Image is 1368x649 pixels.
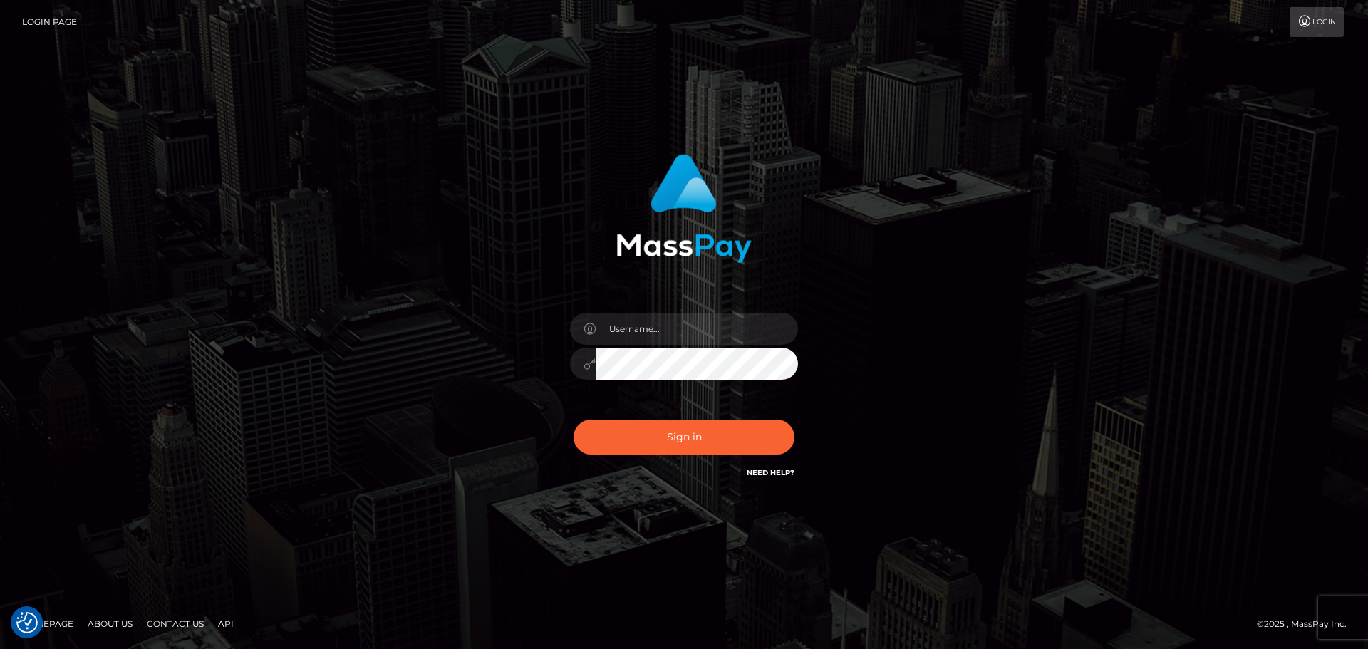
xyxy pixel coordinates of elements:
[141,613,209,635] a: Contact Us
[16,612,38,633] img: Revisit consent button
[596,313,798,345] input: Username...
[1290,7,1344,37] a: Login
[82,613,138,635] a: About Us
[616,154,752,263] img: MassPay Login
[212,613,239,635] a: API
[747,468,794,477] a: Need Help?
[22,7,77,37] a: Login Page
[574,420,794,455] button: Sign in
[16,612,38,633] button: Consent Preferences
[1257,616,1357,632] div: © 2025 , MassPay Inc.
[16,613,79,635] a: Homepage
